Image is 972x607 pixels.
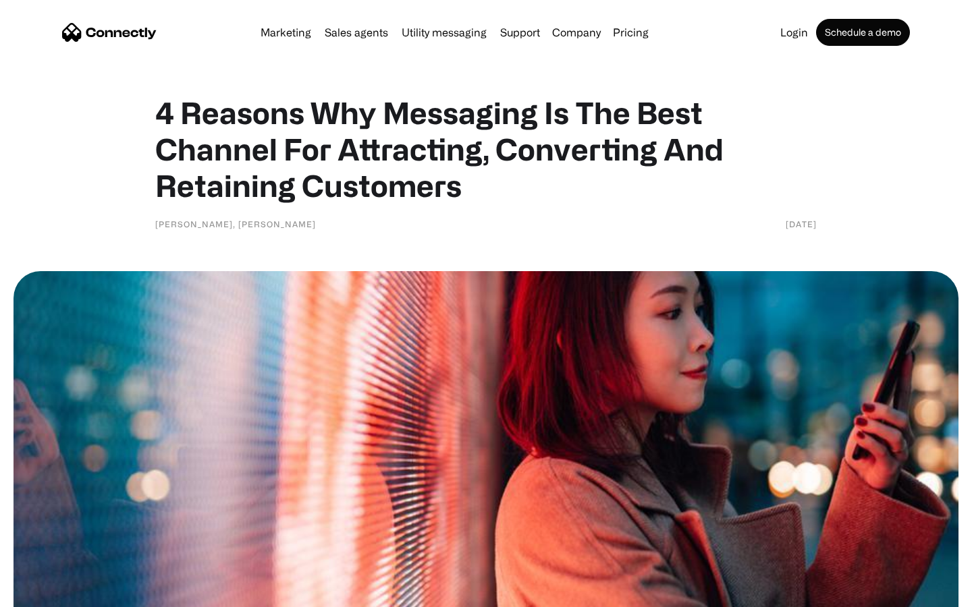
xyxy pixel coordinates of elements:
aside: Language selected: English [13,583,81,602]
a: Utility messaging [396,27,492,38]
div: Company [552,23,601,42]
a: Pricing [607,27,654,38]
a: Support [495,27,545,38]
div: [PERSON_NAME], [PERSON_NAME] [155,217,316,231]
a: Login [775,27,813,38]
div: [DATE] [786,217,817,231]
a: Schedule a demo [816,19,910,46]
a: Sales agents [319,27,394,38]
ul: Language list [27,583,81,602]
h1: 4 Reasons Why Messaging Is The Best Channel For Attracting, Converting And Retaining Customers [155,94,817,204]
a: Marketing [255,27,317,38]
